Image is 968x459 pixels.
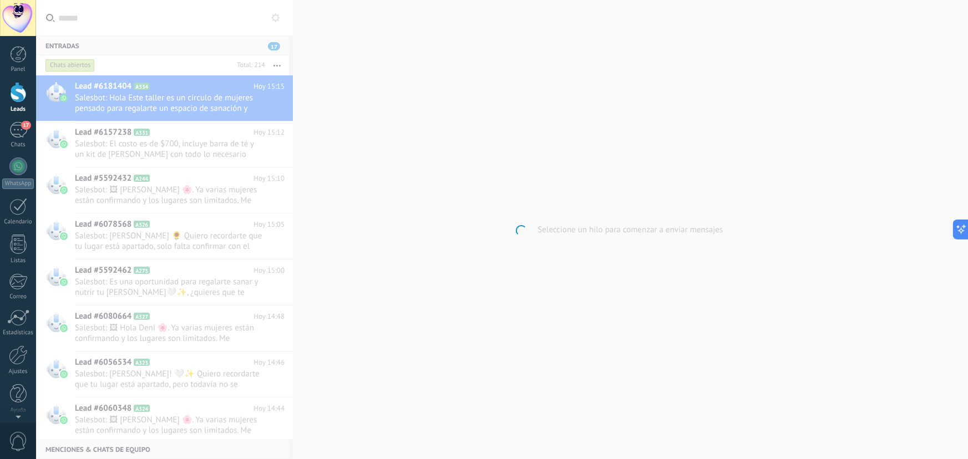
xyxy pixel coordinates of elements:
[2,218,34,226] div: Calendario
[2,329,34,336] div: Estadísticas
[2,141,34,149] div: Chats
[21,121,31,130] span: 17
[2,178,34,189] div: WhatsApp
[2,368,34,375] div: Ajustes
[2,66,34,73] div: Panel
[2,257,34,264] div: Listas
[2,106,34,113] div: Leads
[2,293,34,300] div: Correo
